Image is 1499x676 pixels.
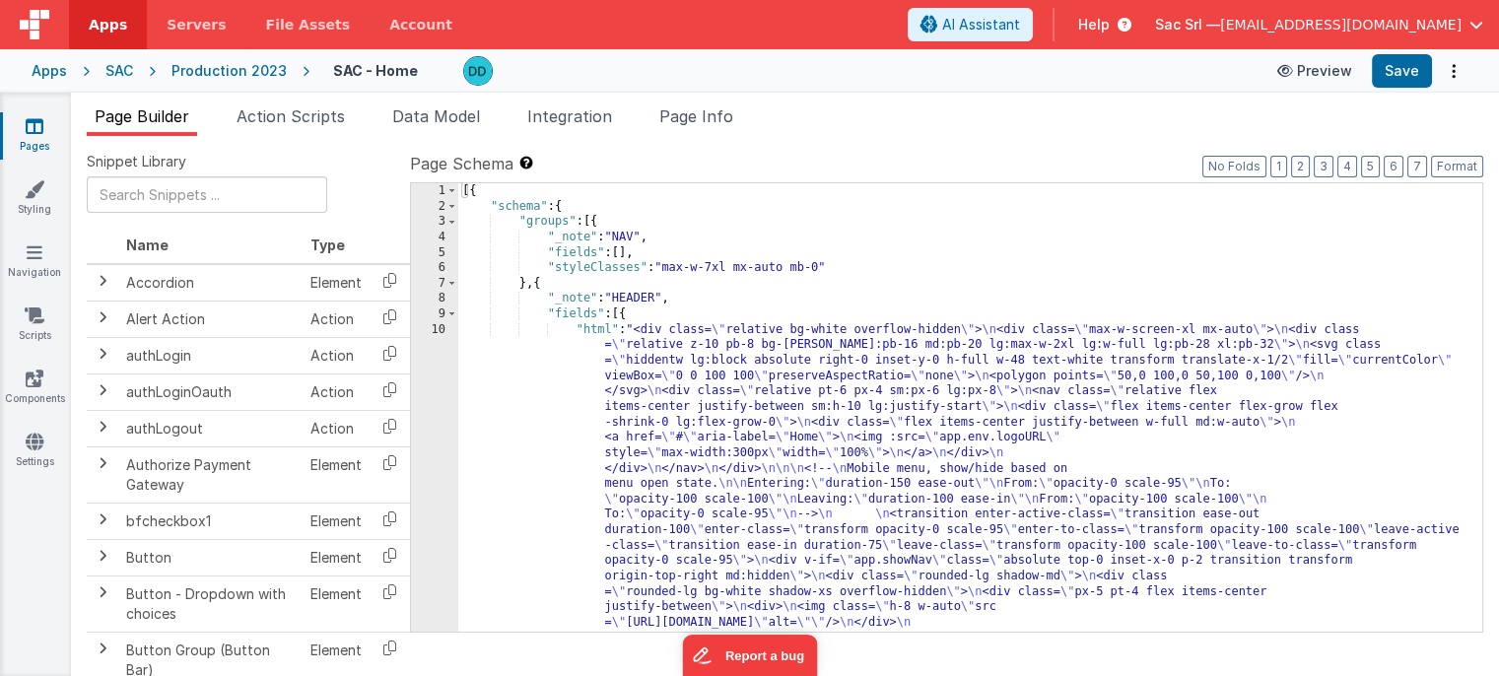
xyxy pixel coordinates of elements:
span: Apps [89,15,127,34]
span: AI Assistant [942,15,1020,34]
span: Servers [167,15,226,34]
button: 1 [1270,156,1287,177]
div: SAC [105,61,133,81]
span: Sac Srl — [1155,15,1220,34]
td: authLogout [118,410,303,446]
span: [EMAIL_ADDRESS][DOMAIN_NAME] [1220,15,1462,34]
div: 6 [411,260,458,276]
td: Button - Dropdown with choices [118,575,303,632]
span: Page Builder [95,106,189,126]
td: Action [303,410,370,446]
td: bfcheckbox1 [118,503,303,539]
span: Action Scripts [237,106,345,126]
td: Element [303,575,370,632]
div: 5 [411,245,458,261]
button: Options [1440,57,1467,85]
span: Integration [527,106,612,126]
button: Sac Srl — [EMAIL_ADDRESS][DOMAIN_NAME] [1155,15,1483,34]
button: Save [1372,54,1432,88]
td: Element [303,539,370,575]
td: authLoginOauth [118,373,303,410]
td: Element [303,446,370,503]
div: 3 [411,214,458,230]
div: 9 [411,306,458,322]
button: Format [1431,156,1483,177]
span: Data Model [392,106,480,126]
button: AI Assistant [908,8,1033,41]
span: File Assets [266,15,351,34]
button: 2 [1291,156,1310,177]
span: Page Info [659,106,733,126]
td: Authorize Payment Gateway [118,446,303,503]
div: 4 [411,230,458,245]
div: 2 [411,199,458,215]
div: 8 [411,291,458,306]
h4: SAC - Home [333,63,418,78]
button: 7 [1407,156,1427,177]
iframe: Marker.io feedback button [682,635,817,676]
div: 7 [411,276,458,292]
img: 5566de74795503dc7562e9a7bf0f5380 [464,57,492,85]
button: 6 [1384,156,1403,177]
div: 1 [411,183,458,199]
button: 4 [1337,156,1357,177]
span: Page Schema [410,152,513,175]
span: Name [126,237,169,253]
td: Action [303,301,370,337]
td: Action [303,337,370,373]
div: Apps [32,61,67,81]
button: 3 [1314,156,1333,177]
span: Type [310,237,345,253]
td: Element [303,264,370,302]
td: Accordion [118,264,303,302]
input: Search Snippets ... [87,176,327,213]
span: Help [1078,15,1110,34]
div: Production 2023 [171,61,287,81]
td: Button [118,539,303,575]
td: authLogin [118,337,303,373]
span: Snippet Library [87,152,186,171]
button: 5 [1361,156,1380,177]
td: Element [303,503,370,539]
button: No Folds [1202,156,1266,177]
td: Alert Action [118,301,303,337]
td: Action [303,373,370,410]
button: Preview [1265,55,1364,87]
